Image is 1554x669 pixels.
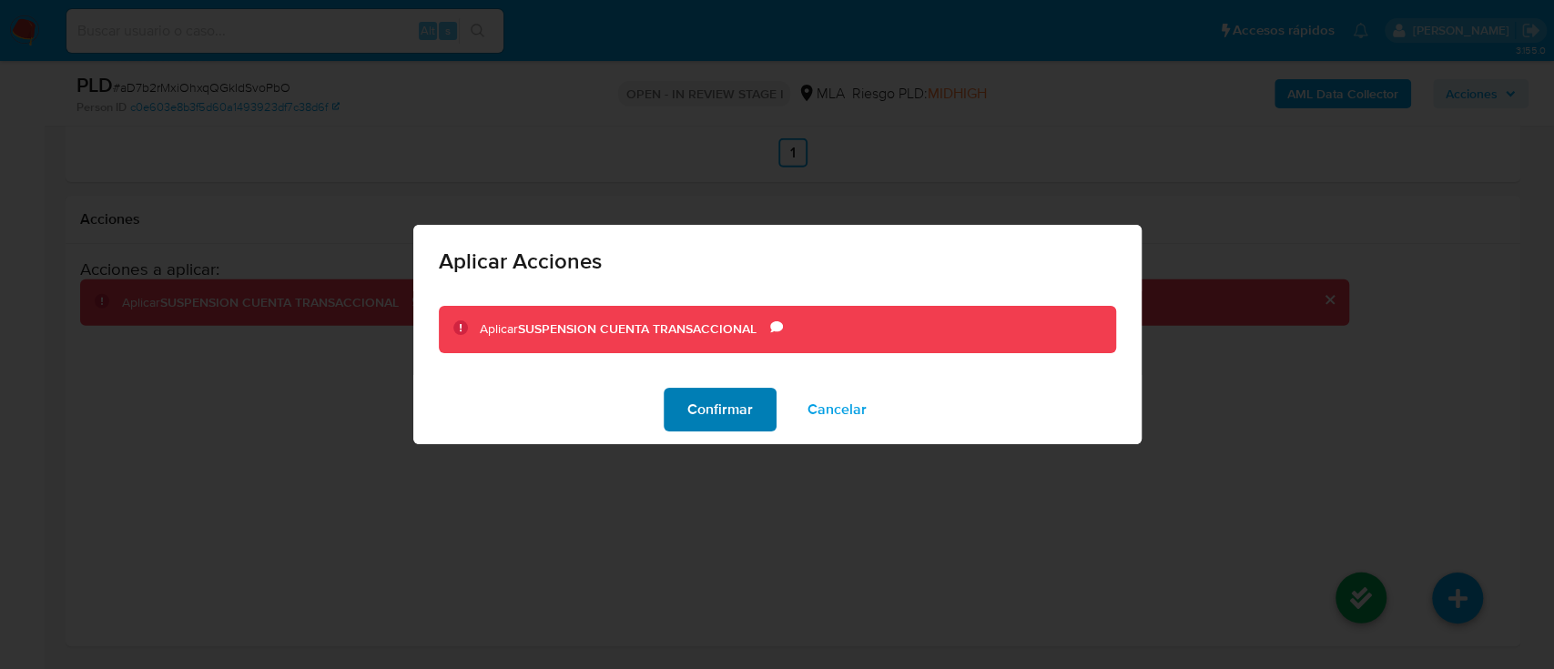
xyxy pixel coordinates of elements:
span: Aplicar Acciones [439,250,1116,272]
span: Confirmar [687,390,753,430]
button: Confirmar [664,388,777,431]
div: Aplicar [480,320,770,339]
b: SUSPENSION CUENTA TRANSACCIONAL [518,319,757,338]
button: Cancelar [784,388,890,431]
span: Cancelar [807,390,867,430]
